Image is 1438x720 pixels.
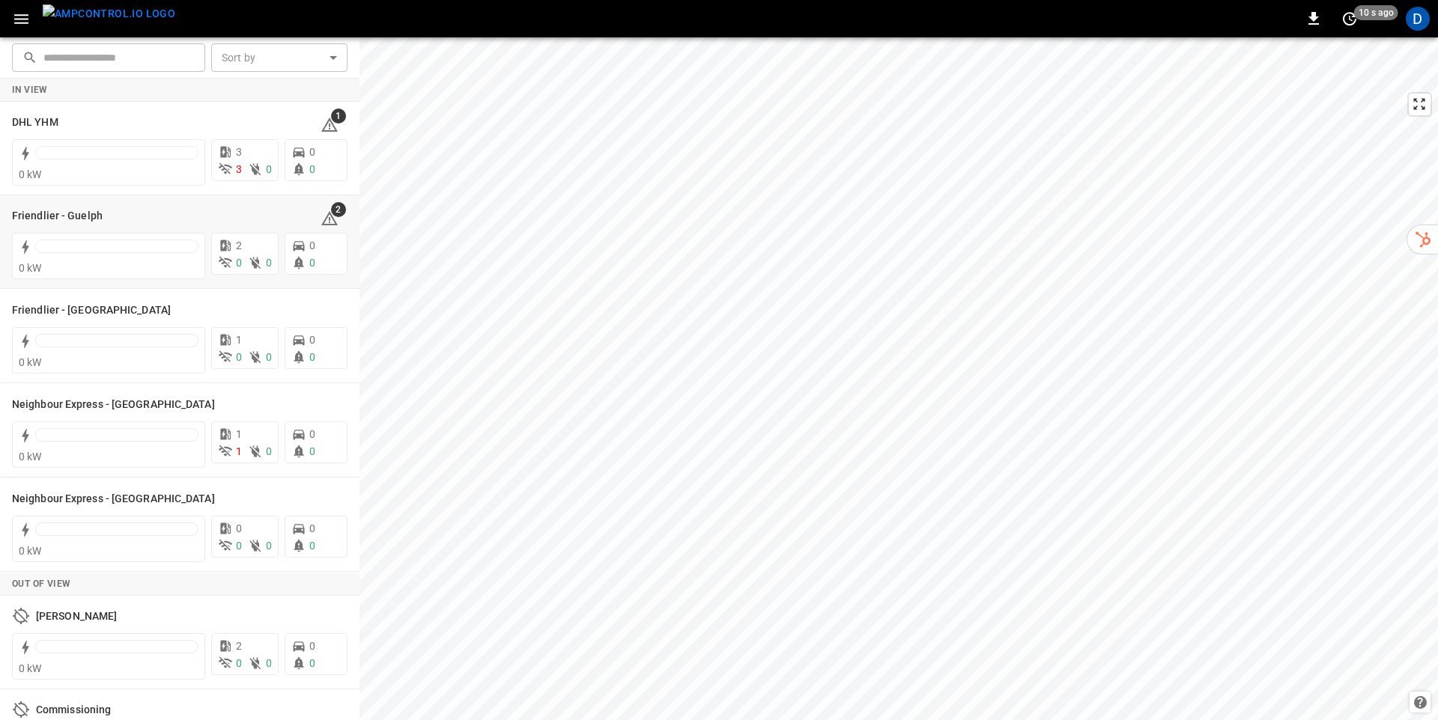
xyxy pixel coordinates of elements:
[236,257,242,269] span: 0
[331,109,346,123] span: 1
[309,163,315,175] span: 0
[236,334,242,346] span: 1
[309,522,315,534] span: 0
[309,540,315,552] span: 0
[236,540,242,552] span: 0
[309,240,315,251] span: 0
[12,85,48,95] strong: In View
[309,657,315,669] span: 0
[1354,5,1398,20] span: 10 s ago
[12,208,103,225] h6: Friendlier - Guelph
[19,662,42,674] span: 0 kW
[236,428,242,440] span: 1
[1406,7,1430,31] div: profile-icon
[12,302,171,319] h6: Friendlier - Ottawa
[43,4,175,23] img: ampcontrol.io logo
[236,163,242,175] span: 3
[309,351,315,363] span: 0
[12,579,70,589] strong: Out of View
[12,115,58,131] h6: DHL YHM
[19,356,42,368] span: 0 kW
[266,657,272,669] span: 0
[309,334,315,346] span: 0
[236,240,242,251] span: 2
[266,351,272,363] span: 0
[1338,7,1362,31] button: set refresh interval
[309,640,315,652] span: 0
[266,445,272,457] span: 0
[19,451,42,463] span: 0 kW
[19,262,42,274] span: 0 kW
[236,640,242,652] span: 2
[19,168,42,180] span: 0 kW
[266,257,272,269] span: 0
[236,657,242,669] span: 0
[309,445,315,457] span: 0
[236,445,242,457] span: 1
[12,491,215,507] h6: Neighbour Express - Mississauga
[309,257,315,269] span: 0
[236,522,242,534] span: 0
[266,163,272,175] span: 0
[309,146,315,158] span: 0
[359,37,1438,720] canvas: Map
[36,702,111,719] h6: Commissioning
[309,428,315,440] span: 0
[266,540,272,552] span: 0
[331,202,346,217] span: 2
[236,146,242,158] span: 3
[36,608,117,625] h6: Charbonneau
[19,545,42,557] span: 0 kW
[12,397,215,413] h6: Neighbour Express - Markham
[236,351,242,363] span: 0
